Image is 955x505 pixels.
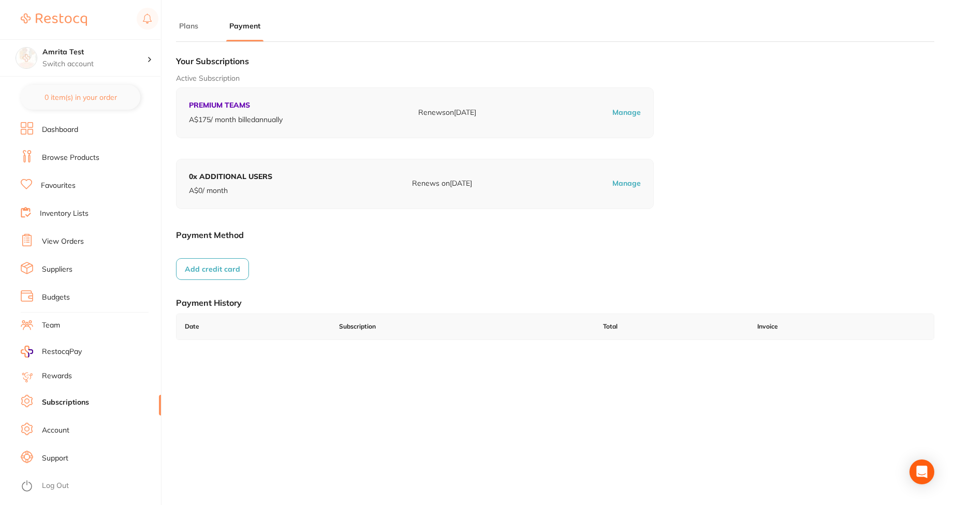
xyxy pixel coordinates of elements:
[176,73,934,84] p: Active Subscription
[189,100,283,111] p: PREMIUM TEAMS
[21,13,87,26] img: Restocq Logo
[176,21,201,31] button: Plans
[749,314,934,339] td: Invoice
[16,48,37,68] img: Amrita Test
[595,314,749,339] td: Total
[21,262,161,290] a: Suppliers
[21,85,140,110] button: 0 item(s) in your order
[42,59,147,69] p: Switch account
[42,347,82,357] span: RestocqPay
[21,234,161,262] a: View Orders
[21,395,161,423] a: Subscriptions
[21,423,161,451] a: Account
[226,21,263,31] button: Payment
[42,397,89,408] a: Subscriptions
[177,314,331,339] td: Date
[21,290,161,318] a: Budgets
[21,451,161,479] a: Support
[42,371,72,381] a: Rewards
[176,298,934,308] h1: Payment History
[42,453,68,464] a: Support
[21,346,33,358] img: RestocqPay
[42,264,72,275] a: Suppliers
[21,478,158,495] button: Log Out
[21,206,161,234] a: Inventory Lists
[42,125,78,135] a: Dashboard
[42,320,60,331] a: Team
[42,425,69,436] a: Account
[909,459,934,484] div: Open Intercom Messenger
[189,172,272,182] p: 0 x ADDITIONAL USERS
[21,178,161,206] a: Favourites
[21,122,161,150] a: Dashboard
[21,346,82,358] a: RestocqPay
[418,108,476,118] p: Renews on [DATE]
[41,181,76,191] a: Favourites
[42,481,69,491] a: Log Out
[40,209,89,219] a: Inventory Lists
[412,179,472,189] p: Renews on [DATE]
[176,230,934,240] h1: Payment Method
[612,108,641,118] p: Manage
[189,186,272,196] p: A$ 0 / month
[42,153,99,163] a: Browse Products
[331,314,595,339] td: Subscription
[176,258,249,280] button: Add credit card
[176,56,934,66] h1: Your Subscriptions
[42,292,70,303] a: Budgets
[189,115,283,125] p: A$ 175 / month billed annually
[21,150,161,178] a: Browse Products
[42,236,84,247] a: View Orders
[21,318,161,346] a: Team
[612,179,641,189] p: Manage
[42,47,147,57] h4: Amrita Test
